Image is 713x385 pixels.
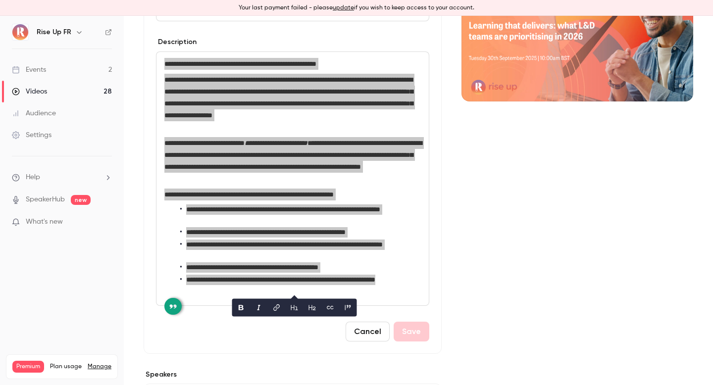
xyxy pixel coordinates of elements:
section: description [156,51,429,306]
iframe: Noticeable Trigger [100,218,112,227]
div: Audience [12,108,56,118]
div: Settings [12,130,51,140]
img: Rise Up FR [12,24,28,40]
div: Videos [12,87,47,96]
button: blockquote [340,300,356,316]
a: Manage [88,363,111,371]
span: Plan usage [50,363,82,371]
div: editor [156,52,429,305]
label: Description [156,37,197,47]
label: Speakers [144,370,442,380]
button: link [269,300,285,316]
a: SpeakerHub [26,194,65,205]
li: help-dropdown-opener [12,172,112,183]
span: What's new [26,217,63,227]
button: bold [233,300,249,316]
button: Cancel [346,322,390,341]
h6: Rise Up FR [37,27,71,37]
p: Your last payment failed - please if you wish to keep access to your account. [239,3,474,12]
span: Premium [12,361,44,373]
button: update [333,3,354,12]
button: italic [251,300,267,316]
span: Help [26,172,40,183]
div: Events [12,65,46,75]
span: new [71,195,91,205]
